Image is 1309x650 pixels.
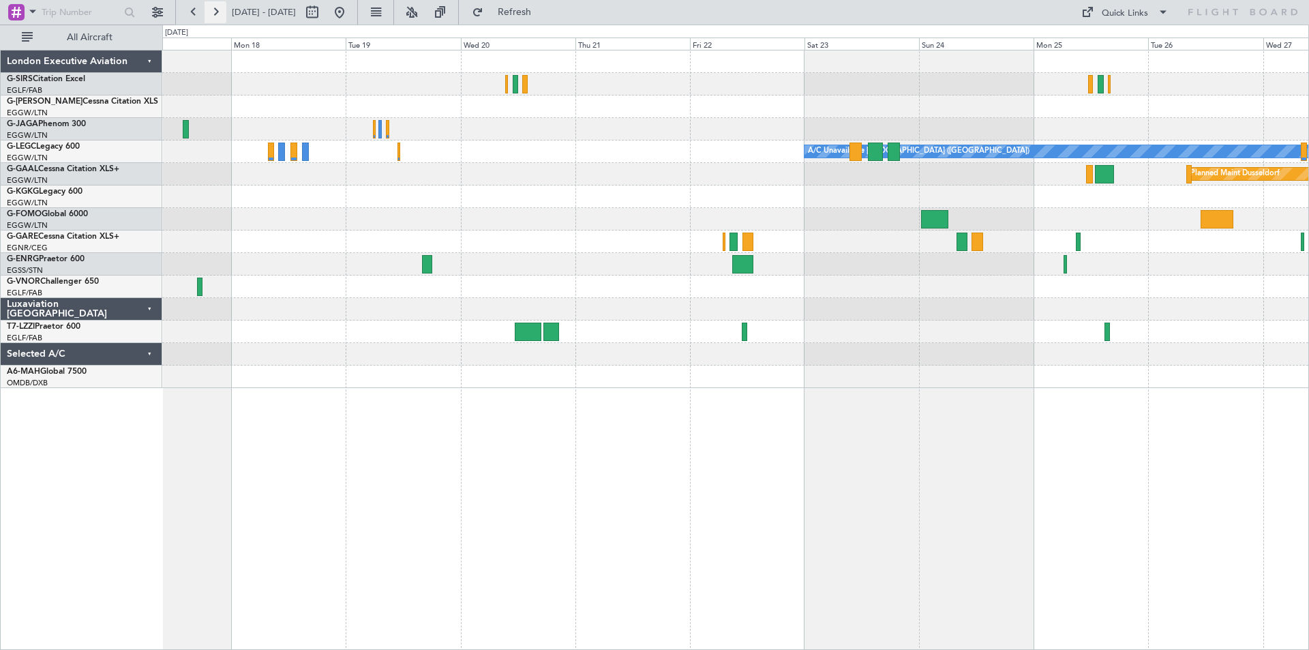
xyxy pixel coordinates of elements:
[7,288,42,298] a: EGLF/FAB
[7,278,40,286] span: G-VNOR
[7,120,38,128] span: G-JAGA
[7,188,39,196] span: G-KGKG
[7,75,33,83] span: G-SIRS
[7,278,99,286] a: G-VNORChallenger 650
[575,38,690,50] div: Thu 21
[690,38,804,50] div: Fri 22
[7,243,48,253] a: EGNR/CEG
[35,33,144,42] span: All Aircraft
[7,98,82,106] span: G-[PERSON_NAME]
[1190,164,1280,184] div: Planned Maint Dusseldorf
[1148,38,1263,50] div: Tue 26
[7,165,38,173] span: G-GAAL
[7,175,48,186] a: EGGW/LTN
[1034,38,1148,50] div: Mon 25
[919,38,1034,50] div: Sun 24
[466,1,547,23] button: Refresh
[165,27,188,39] div: [DATE]
[1074,1,1175,23] button: Quick Links
[15,27,148,48] button: All Aircraft
[7,233,119,241] a: G-GARECessna Citation XLS+
[42,2,120,23] input: Trip Number
[7,255,39,263] span: G-ENRG
[7,368,40,376] span: A6-MAH
[7,85,42,95] a: EGLF/FAB
[7,378,48,388] a: OMDB/DXB
[7,188,82,196] a: G-KGKGLegacy 600
[7,98,158,106] a: G-[PERSON_NAME]Cessna Citation XLS
[7,130,48,141] a: EGGW/LTN
[7,220,48,231] a: EGGW/LTN
[7,255,85,263] a: G-ENRGPraetor 600
[231,38,346,50] div: Mon 18
[7,75,85,83] a: G-SIRSCitation Excel
[808,141,1029,162] div: A/C Unavailable [GEOGRAPHIC_DATA] ([GEOGRAPHIC_DATA])
[7,210,88,218] a: G-FOMOGlobal 6000
[7,233,38,241] span: G-GARE
[7,108,48,118] a: EGGW/LTN
[804,38,919,50] div: Sat 23
[346,38,460,50] div: Tue 19
[232,6,296,18] span: [DATE] - [DATE]
[7,323,35,331] span: T7-LZZI
[7,265,43,276] a: EGSS/STN
[7,120,86,128] a: G-JAGAPhenom 300
[7,198,48,208] a: EGGW/LTN
[7,333,42,343] a: EGLF/FAB
[7,143,36,151] span: G-LEGC
[7,210,42,218] span: G-FOMO
[486,8,543,17] span: Refresh
[7,165,119,173] a: G-GAALCessna Citation XLS+
[1102,7,1148,20] div: Quick Links
[7,368,87,376] a: A6-MAHGlobal 7500
[7,143,80,151] a: G-LEGCLegacy 600
[7,323,80,331] a: T7-LZZIPraetor 600
[7,153,48,163] a: EGGW/LTN
[117,38,231,50] div: Sun 17
[461,38,575,50] div: Wed 20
